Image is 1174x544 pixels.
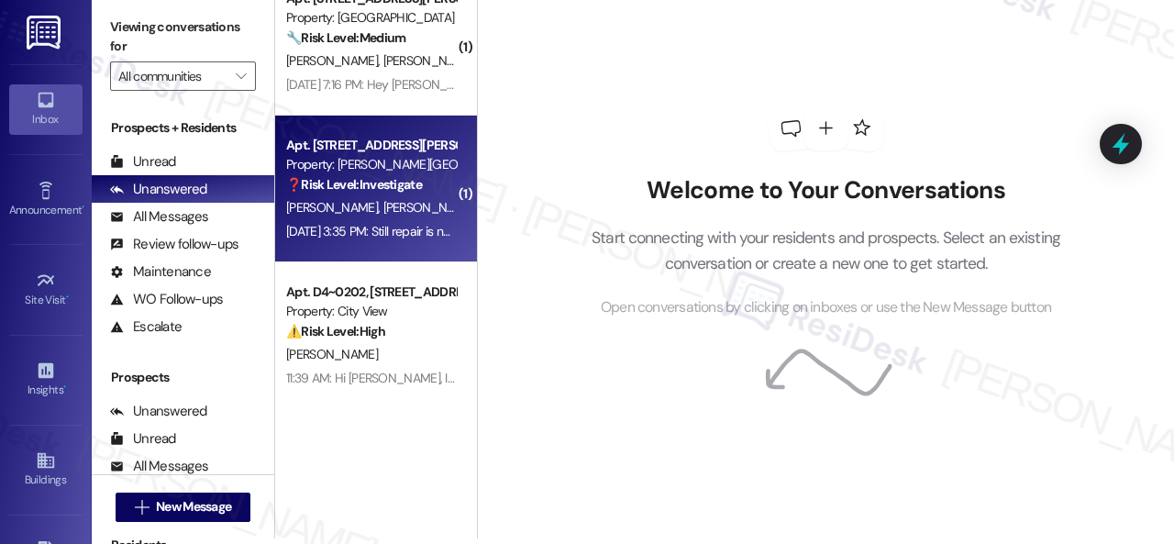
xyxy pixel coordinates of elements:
span: [PERSON_NAME] [383,199,475,216]
span: [PERSON_NAME] [286,52,383,69]
span: • [82,201,84,214]
p: Start connecting with your residents and prospects. Select an existing conversation or create a n... [564,225,1089,277]
div: 11:39 AM: Hi [PERSON_NAME], I believe someone from the office already reached out to you. Thank you. [286,370,832,386]
div: Unread [110,152,176,172]
div: Prospects [92,368,274,387]
a: Inbox [9,84,83,134]
div: Unread [110,429,176,449]
div: Escalate [110,317,182,337]
label: Viewing conversations for [110,13,256,61]
i:  [135,500,149,515]
div: Maintenance [110,262,211,282]
div: Property: [PERSON_NAME][GEOGRAPHIC_DATA] [286,155,456,174]
div: Prospects + Residents [92,118,274,138]
button: New Message [116,493,251,522]
strong: ⚠️ Risk Level: High [286,323,385,339]
div: Property: City View [286,302,456,321]
h2: Welcome to Your Conversations [564,176,1089,205]
div: WO Follow-ups [110,290,223,309]
a: Site Visit • [9,265,83,315]
div: Unanswered [110,180,207,199]
span: [PERSON_NAME] [286,346,378,362]
div: Property: [GEOGRAPHIC_DATA] [286,8,456,28]
span: • [66,291,69,304]
div: All Messages [110,207,208,227]
div: Apt. D4~0202, [STREET_ADDRESS] [286,283,456,302]
input: All communities [118,61,227,91]
span: New Message [156,497,231,516]
a: Insights • [9,355,83,405]
div: Unanswered [110,402,207,421]
div: Review follow-ups [110,235,238,254]
div: [DATE] 3:35 PM: Still repair is not yet done I got a mail service as completed.. May I know by wh... [286,223,944,239]
div: All Messages [110,457,208,476]
span: Open conversations by clicking on inboxes or use the New Message button [601,296,1051,319]
span: [PERSON_NAME] [286,199,383,216]
i:  [236,69,246,83]
div: Apt. [STREET_ADDRESS][PERSON_NAME] [286,136,456,155]
img: ResiDesk Logo [27,16,64,50]
span: [PERSON_NAME] [383,52,475,69]
a: Buildings [9,445,83,494]
span: • [63,381,66,394]
strong: ❓ Risk Level: Investigate [286,176,422,193]
strong: 🔧 Risk Level: Medium [286,29,405,46]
